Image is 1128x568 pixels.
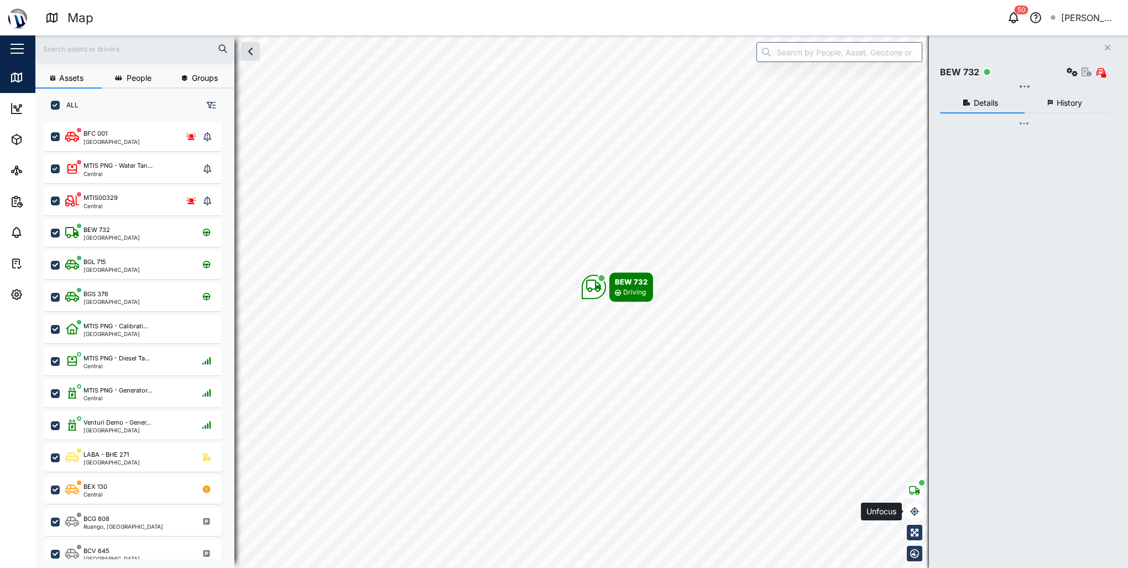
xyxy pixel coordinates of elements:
div: [GEOGRAPHIC_DATA] [83,299,140,304]
div: Central [83,171,153,177]
div: Venturi Demo - Gener... [83,418,151,427]
span: Details [974,99,998,107]
div: MTIS PNG - Water Tan... [83,161,153,171]
input: Search by People, Asset, Geozone or Place [756,42,922,62]
div: BEW 732 [83,225,110,235]
button: [PERSON_NAME] [PERSON_NAME] [1050,10,1119,25]
div: [GEOGRAPHIC_DATA] [83,235,140,240]
canvas: Map [35,35,1128,568]
div: Tasks [29,257,59,270]
div: BEW 732 [940,65,979,79]
div: BEW 732 [615,276,647,287]
div: Map [29,71,54,84]
span: Groups [192,74,218,82]
div: MTIS PNG - Diesel Ta... [83,354,150,363]
div: LABA - BHE 271 [83,450,129,459]
div: Dashboard [29,102,79,115]
div: Assets [29,133,63,146]
span: People [127,74,152,82]
div: [GEOGRAPHIC_DATA] [83,427,151,433]
div: Alarms [29,226,63,239]
div: Settings [29,288,68,301]
div: [GEOGRAPHIC_DATA] [83,267,140,272]
input: Search assets or drivers [42,40,228,57]
div: [PERSON_NAME] [PERSON_NAME] [1061,11,1119,25]
span: Assets [59,74,83,82]
div: grid [44,118,234,559]
div: MTIS00329 [83,193,118,203]
div: BGL 715 [83,257,106,267]
div: [GEOGRAPHIC_DATA] [83,459,140,465]
div: BCV 645 [83,546,109,556]
span: History [1057,99,1082,107]
div: 50 [1015,6,1028,14]
div: Central [83,363,150,369]
div: BCG 808 [83,514,109,524]
div: BFC 001 [83,129,107,138]
img: Main Logo [6,6,30,30]
div: Sites [29,164,55,177]
div: [GEOGRAPHIC_DATA] [83,556,140,561]
div: Map [67,8,93,28]
div: Central [83,203,118,209]
div: Central [83,395,152,401]
div: MTIS PNG - Calibrati... [83,322,148,331]
div: MTIS PNG - Generator... [83,386,152,395]
div: BEX 130 [83,482,107,492]
div: [GEOGRAPHIC_DATA] [83,331,148,337]
div: Driving [623,287,646,298]
label: ALL [60,101,79,110]
div: Central [83,492,107,497]
div: [GEOGRAPHIC_DATA] [83,139,140,144]
div: Map marker [582,272,653,302]
div: BGS 376 [83,290,108,299]
div: Ruango, [GEOGRAPHIC_DATA] [83,524,163,529]
div: Reports [29,195,66,208]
